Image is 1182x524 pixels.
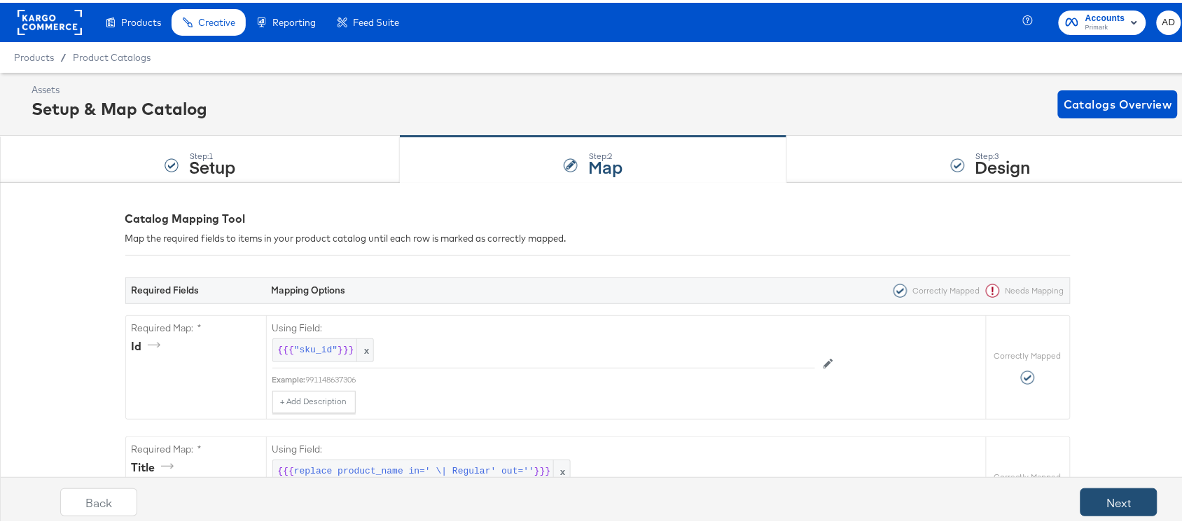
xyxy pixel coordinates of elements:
div: Example: [272,371,306,382]
span: / [54,49,73,60]
span: Products [14,49,54,60]
strong: Mapping Options [272,281,346,294]
strong: Design [975,152,1031,175]
div: Map the required fields to items in your product catalog until each row is marked as correctly ma... [125,229,566,242]
span: "sku_id" [294,341,338,354]
a: Product Catalogs [73,49,151,60]
button: + Add Description [272,388,356,411]
span: Products [121,14,161,25]
div: Step: 3 [975,149,1031,158]
strong: Required Fields [132,281,200,294]
span: replace product_name in=' \| Regular' out='' [294,462,534,476]
button: Back [60,485,137,513]
div: Catalog Mapping Tool [125,208,1071,224]
span: {{{ [278,462,294,476]
div: Correctly Mapped [888,281,980,295]
span: x [553,457,570,481]
strong: Map [588,152,623,175]
div: Setup & Map Catalog [32,94,207,118]
div: Step: 2 [588,149,623,158]
label: Correctly Mapped [994,347,1062,359]
label: Required Map: * [132,319,260,332]
div: 991148637306 [306,371,815,382]
span: Creative [198,14,235,25]
div: Assets [32,81,207,94]
span: Accounts [1085,8,1125,23]
span: {{{ [278,341,294,354]
strong: Setup [189,152,235,175]
div: title [132,457,179,473]
label: Required Map: * [132,440,260,453]
label: Using Field: [272,440,815,453]
div: id [132,336,165,352]
div: Needs Mapping [980,281,1064,295]
button: Catalogs Overview [1058,88,1178,116]
span: Feed Suite [353,14,399,25]
span: }}} [338,341,354,354]
button: AD [1157,8,1181,32]
span: AD [1162,12,1176,28]
span: x [356,336,373,359]
button: AccountsPrimark [1059,8,1146,32]
span: Primark [1085,20,1125,31]
span: Catalogs Overview [1064,92,1172,111]
span: Reporting [272,14,316,25]
label: Using Field: [272,319,815,332]
div: Step: 1 [189,149,235,158]
button: Next [1080,485,1157,513]
span: }}} [534,462,550,476]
